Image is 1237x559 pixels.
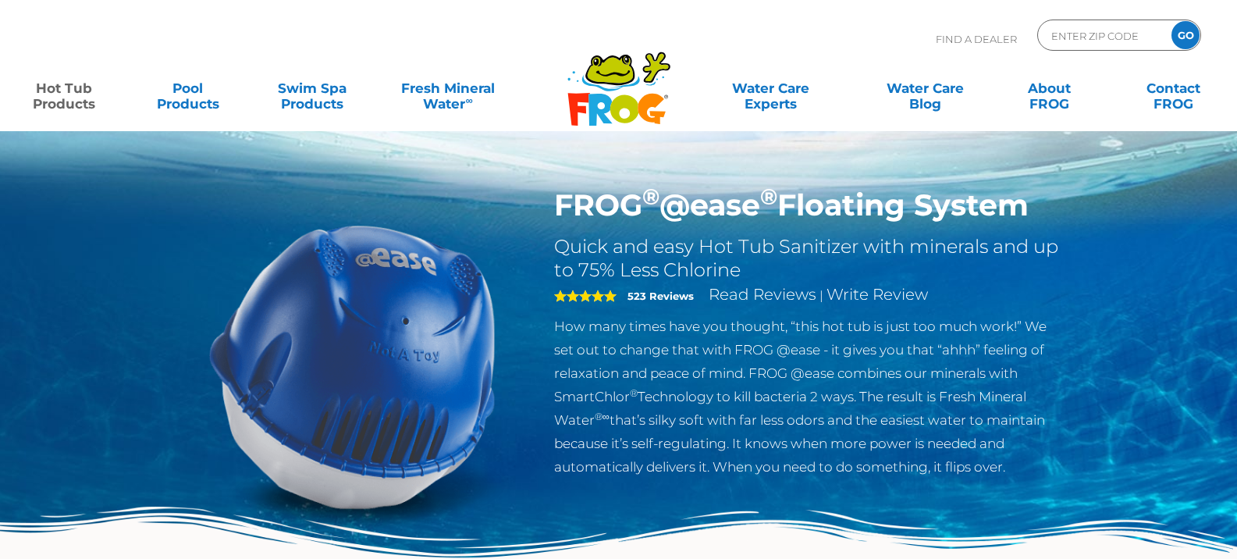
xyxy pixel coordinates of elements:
a: PoolProducts [140,73,236,104]
a: Hot TubProducts [16,73,112,104]
sup: ® [760,183,777,210]
h2: Quick and easy Hot Tub Sanitizer with minerals and up to 75% Less Chlorine [554,235,1064,282]
a: Water CareExperts [692,73,849,104]
p: How many times have you thought, “this hot tub is just too much work!” We set out to change that ... [554,315,1064,479]
sup: ® [642,183,659,210]
span: 5 [554,290,617,302]
a: Swim SpaProducts [264,73,361,104]
sup: ®∞ [595,411,610,422]
h1: FROG @ease Floating System [554,187,1064,223]
a: Read Reviews [709,285,816,304]
img: hot-tub-product-atease-system.png [174,187,531,545]
img: Frog Products Logo [559,31,679,126]
a: ContactFROG [1125,73,1221,104]
a: Fresh MineralWater∞ [388,73,509,104]
sup: ∞ [465,94,472,106]
p: Find A Dealer [936,20,1017,59]
a: Water CareBlog [877,73,974,104]
sup: ® [630,387,638,399]
input: GO [1171,21,1200,49]
strong: 523 Reviews [627,290,694,302]
span: | [819,288,823,303]
a: AboutFROG [1001,73,1097,104]
a: Write Review [826,285,928,304]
